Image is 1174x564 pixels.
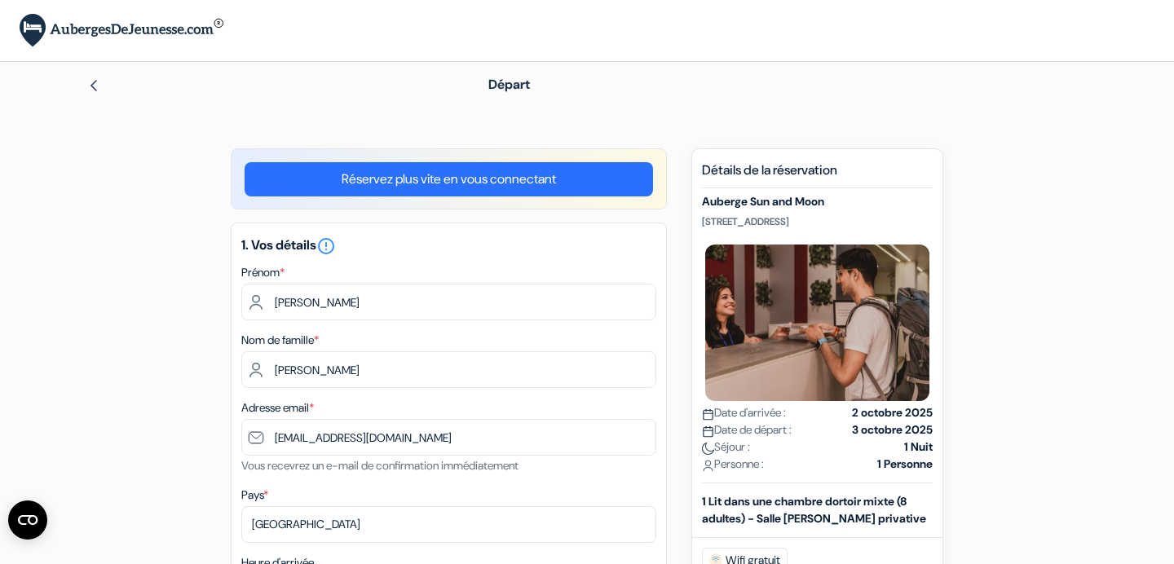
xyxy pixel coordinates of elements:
[488,76,530,93] span: Départ
[702,421,792,438] span: Date de départ :
[241,332,319,349] label: Nom de famille
[702,162,933,188] h5: Détails de la réservation
[241,284,656,320] input: Entrez votre prénom
[241,458,519,473] small: Vous recevrez un e-mail de confirmation immédiatement
[702,460,714,472] img: user_icon.svg
[241,351,656,388] input: Entrer le nom de famille
[702,425,714,438] img: calendar.svg
[316,236,336,253] a: error_outline
[702,438,750,456] span: Séjour :
[877,456,933,473] strong: 1 Personne
[20,14,223,47] img: AubergesDeJeunesse.com
[702,195,933,209] h5: Auberge Sun and Moon
[241,236,656,256] h5: 1. Vos détails
[241,264,285,281] label: Prénom
[702,456,764,473] span: Personne :
[245,162,653,196] a: Réservez plus vite en vous connectant
[316,236,336,256] i: error_outline
[87,79,100,92] img: left_arrow.svg
[852,421,933,438] strong: 3 octobre 2025
[904,438,933,456] strong: 1 Nuit
[702,408,714,421] img: calendar.svg
[702,215,933,228] p: [STREET_ADDRESS]
[241,487,268,504] label: Pays
[702,404,786,421] span: Date d'arrivée :
[852,404,933,421] strong: 2 octobre 2025
[702,443,714,455] img: moon.svg
[8,500,47,540] button: Ouvrir le widget CMP
[702,494,926,526] b: 1 Lit dans une chambre dortoir mixte (8 adultes) - Salle [PERSON_NAME] privative
[241,399,314,416] label: Adresse email
[241,419,656,456] input: Entrer adresse e-mail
